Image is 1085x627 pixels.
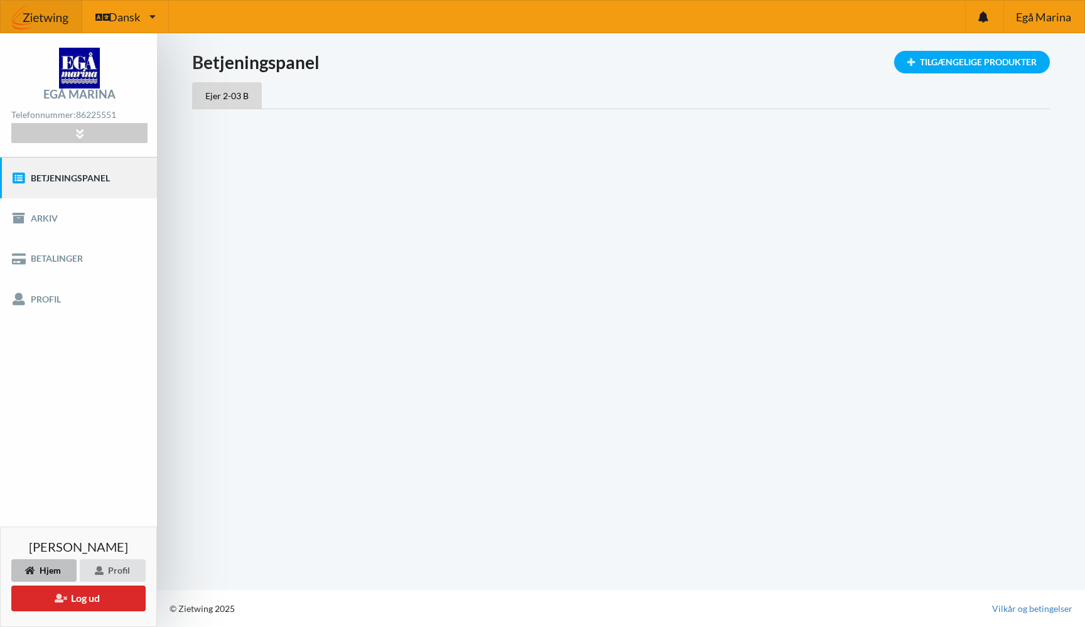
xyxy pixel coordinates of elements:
span: [PERSON_NAME] [29,540,128,553]
span: Egå Marina [1016,11,1071,23]
button: Log ud [11,586,146,611]
div: Hjem [11,559,77,582]
img: logo [59,48,100,88]
h1: Betjeningspanel [192,51,1050,73]
strong: 86225551 [76,109,116,120]
a: Vilkår og betingelser [992,603,1072,615]
div: Profil [80,559,146,582]
div: Ejer 2-03 B [192,82,262,109]
div: Telefonnummer: [11,107,147,124]
span: Dansk [109,11,140,23]
div: Tilgængelige Produkter [894,51,1050,73]
div: Egå Marina [43,88,116,100]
